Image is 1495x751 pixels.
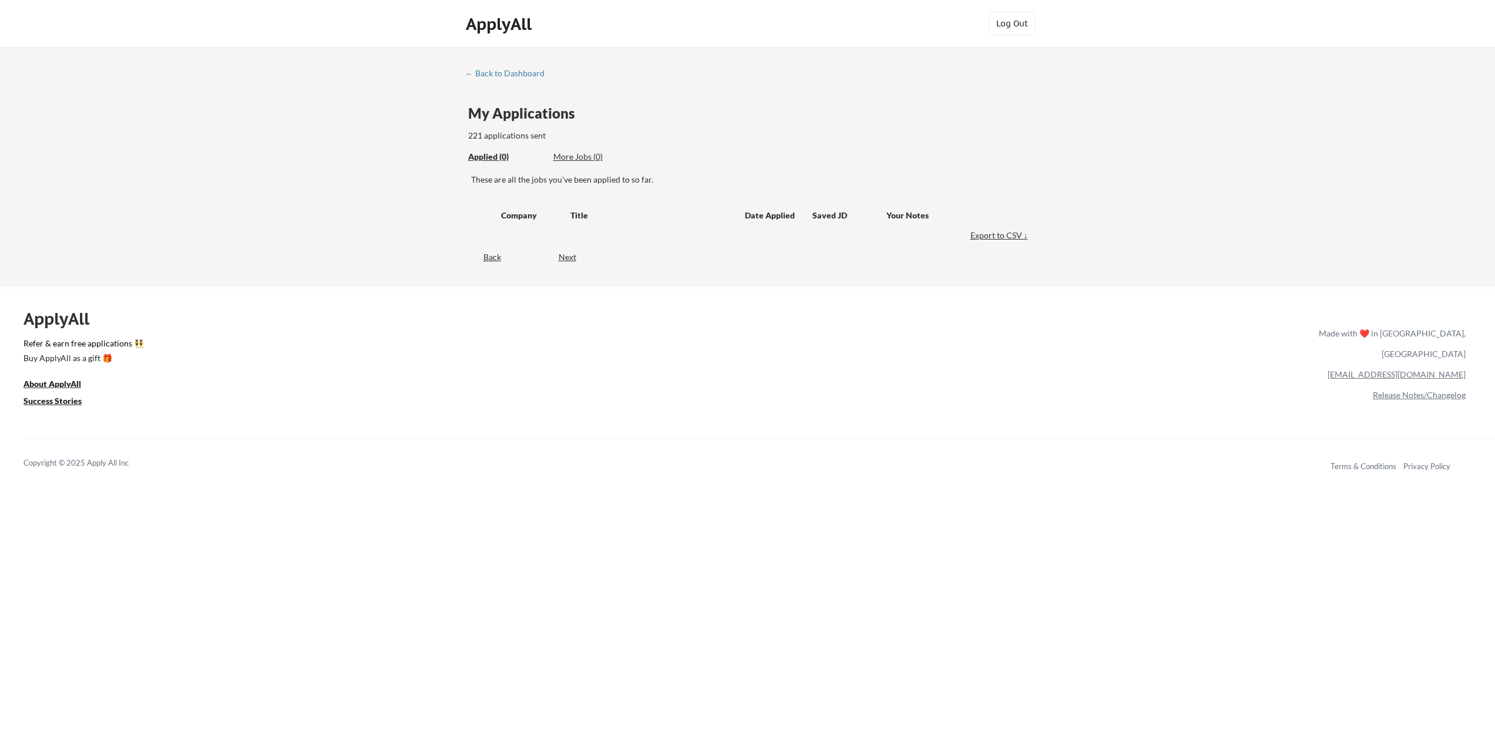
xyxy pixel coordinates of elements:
[23,352,141,366] a: Buy ApplyAll as a gift 🎁
[501,210,560,221] div: Company
[465,251,501,263] div: Back
[468,151,545,163] div: These are all the jobs you've been applied to so far.
[23,309,103,329] div: ApplyAll
[1314,323,1466,364] div: Made with ❤️ in [GEOGRAPHIC_DATA], [GEOGRAPHIC_DATA]
[745,210,797,221] div: Date Applied
[466,14,535,34] div: ApplyAll
[570,210,734,221] div: Title
[812,204,886,225] div: Saved JD
[1328,369,1466,379] a: [EMAIL_ADDRESS][DOMAIN_NAME]
[471,174,1031,186] div: These are all the jobs you've been applied to so far.
[1331,462,1396,471] a: Terms & Conditions
[553,151,640,163] div: These are job applications we think you'd be a good fit for, but couldn't apply you to automatica...
[465,69,553,78] div: ← Back to Dashboard
[465,69,553,80] a: ← Back to Dashboard
[468,130,696,142] div: 221 applications sent
[559,251,590,263] div: Next
[468,106,584,120] div: My Applications
[23,396,82,406] u: Success Stories
[886,210,1020,221] div: Your Notes
[989,12,1036,35] button: Log Out
[468,151,545,163] div: Applied (0)
[23,354,141,362] div: Buy ApplyAll as a gift 🎁
[1373,390,1466,400] a: Release Notes/Changelog
[1403,462,1450,471] a: Privacy Policy
[23,395,98,409] a: Success Stories
[23,378,98,392] a: About ApplyAll
[23,339,1073,352] a: Refer & earn free applications 👯‍♀️
[553,151,640,163] div: More Jobs (0)
[23,379,81,389] u: About ApplyAll
[970,230,1031,241] div: Export to CSV ↓
[23,457,159,469] div: Copyright © 2025 Apply All Inc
